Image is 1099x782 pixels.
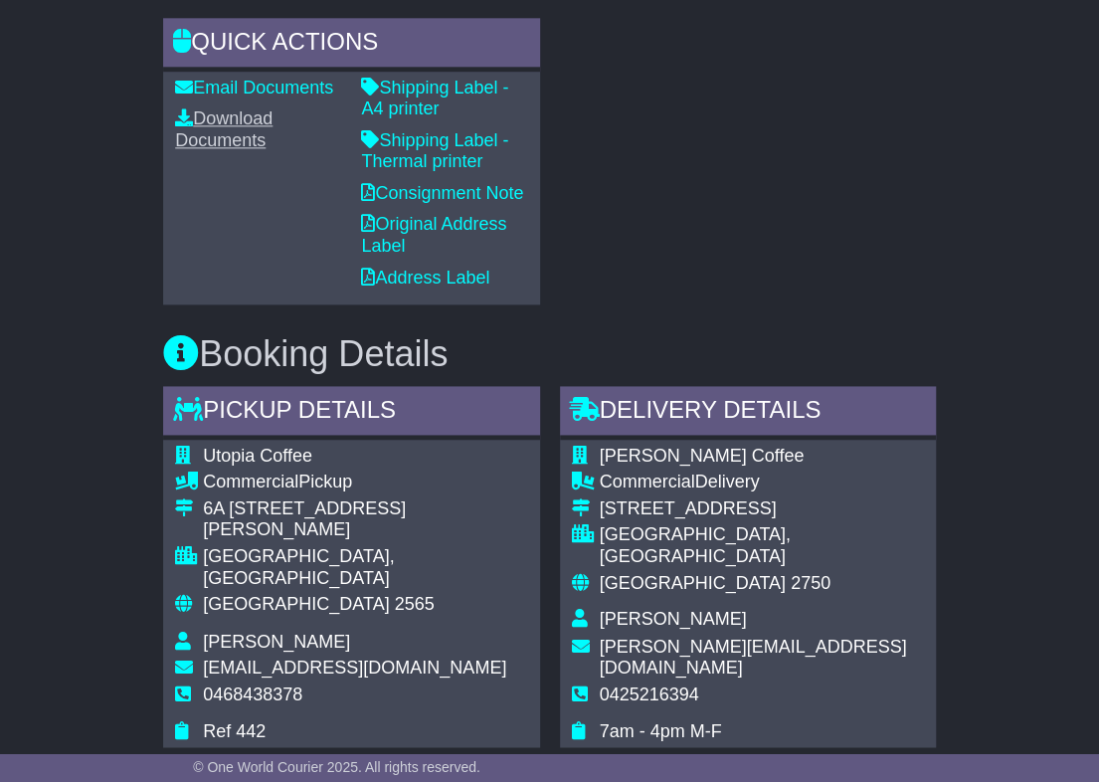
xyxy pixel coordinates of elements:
a: Address Label [361,268,489,288]
div: 6A [STREET_ADDRESS][PERSON_NAME] [203,498,527,541]
span: [PERSON_NAME] Coffee [600,446,805,466]
span: [GEOGRAPHIC_DATA] [203,594,389,614]
div: [GEOGRAPHIC_DATA], [GEOGRAPHIC_DATA] [203,546,527,589]
div: Pickup Details [163,386,539,440]
span: Commercial [203,472,298,491]
span: 0468438378 [203,684,302,703]
span: [PERSON_NAME] [203,631,350,651]
span: 2750 [791,573,830,593]
span: Ref 442 [203,720,266,740]
span: 7am - 4pm M-F [600,720,722,740]
a: Shipping Label - A4 printer [361,78,508,119]
div: Delivery Details [560,386,936,440]
span: Utopia Coffee [203,446,312,466]
a: Download Documents [175,108,273,150]
a: Email Documents [175,78,333,98]
span: [PERSON_NAME][EMAIL_ADDRESS][DOMAIN_NAME] [600,636,907,678]
span: [GEOGRAPHIC_DATA] [600,573,786,593]
div: [STREET_ADDRESS] [600,498,924,520]
a: Original Address Label [361,214,506,256]
a: Consignment Note [361,183,523,203]
div: Delivery [600,472,924,493]
span: Commercial [600,472,695,491]
a: Shipping Label - Thermal printer [361,130,508,172]
span: 2565 [395,594,435,614]
span: © One World Courier 2025. All rights reserved. [193,759,480,775]
span: 0425216394 [600,684,699,703]
span: [EMAIL_ADDRESS][DOMAIN_NAME] [203,657,506,677]
div: Pickup [203,472,527,493]
span: [PERSON_NAME] [600,609,747,629]
div: [GEOGRAPHIC_DATA], [GEOGRAPHIC_DATA] [600,524,924,567]
h3: Booking Details [163,334,936,374]
div: Quick Actions [163,18,539,72]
